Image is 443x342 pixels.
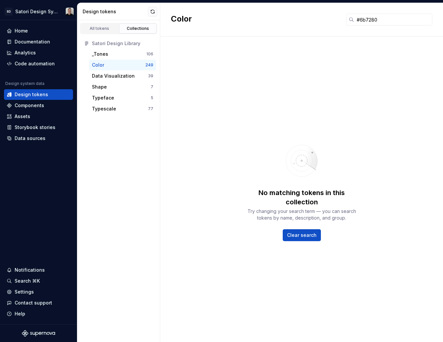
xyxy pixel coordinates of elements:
[15,310,25,317] div: Help
[92,105,116,112] div: Typescale
[66,8,74,16] img: Alan Gornick
[148,106,153,111] div: 77
[15,8,58,15] div: Satori Design System
[4,265,73,275] button: Notifications
[89,93,156,103] button: Typeface5
[89,60,156,70] button: Color249
[4,36,73,47] a: Documentation
[89,82,156,92] button: Shape7
[171,14,192,26] h2: Color
[15,28,28,34] div: Home
[242,208,361,221] div: Try changing your search term — you can search tokens by name, description, and group.
[22,330,55,337] svg: Supernova Logo
[4,298,73,308] button: Contact support
[287,232,317,239] span: Clear search
[92,51,108,57] div: _Tones
[4,308,73,319] button: Help
[4,100,73,111] a: Components
[83,8,148,15] div: Design tokens
[148,73,153,79] div: 39
[4,122,73,133] a: Storybook stories
[151,84,153,90] div: 7
[4,47,73,58] a: Analytics
[92,95,114,101] div: Typeface
[4,111,73,122] a: Assets
[4,26,73,36] a: Home
[151,95,153,101] div: 5
[89,49,156,59] button: _Tones106
[5,8,13,16] div: SD
[92,73,135,79] div: Data Visualization
[92,40,153,47] div: Satori Design Library
[15,135,45,142] div: Data sources
[1,4,76,19] button: SDSatori Design SystemAlan Gornick
[92,84,107,90] div: Shape
[146,51,153,57] div: 106
[4,133,73,144] a: Data sources
[5,81,44,86] div: Design system data
[15,38,50,45] div: Documentation
[4,89,73,100] a: Design tokens
[83,26,116,31] div: All tokens
[283,229,321,241] button: Clear search
[15,102,44,109] div: Components
[15,267,45,273] div: Notifications
[15,278,40,284] div: Search ⌘K
[15,113,30,120] div: Assets
[89,71,156,81] button: Data Visualization39
[15,91,48,98] div: Design tokens
[4,287,73,297] a: Settings
[15,289,34,295] div: Settings
[121,26,155,31] div: Collections
[145,62,153,68] div: 249
[354,14,432,26] input: Search in tokens...
[15,60,55,67] div: Code automation
[89,103,156,114] button: Typescale77
[4,58,73,69] a: Code automation
[4,276,73,286] button: Search ⌘K
[15,300,52,306] div: Contact support
[15,124,55,131] div: Storybook stories
[92,62,104,68] div: Color
[242,188,361,207] div: No matching tokens in this collection
[15,49,36,56] div: Analytics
